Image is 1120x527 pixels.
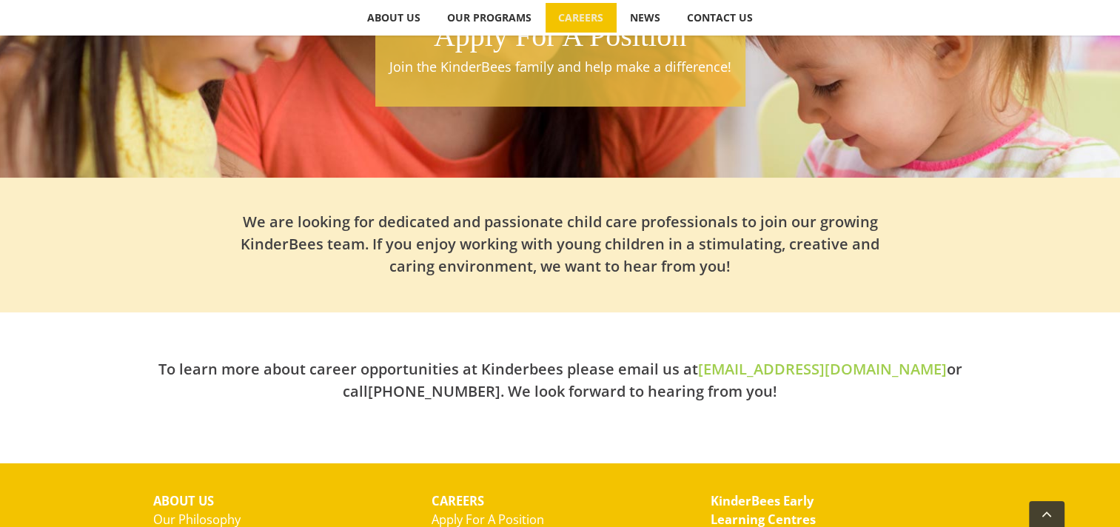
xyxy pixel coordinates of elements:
[435,3,545,33] a: OUR PROGRAMS
[432,492,484,509] strong: CAREERS
[617,3,674,33] a: NEWS
[235,211,886,278] h2: We are looking for dedicated and passionate child care professionals to join our growing KinderBe...
[383,16,738,57] h1: Apply For A Position
[153,358,968,403] h2: To learn more about career opportunities at Kinderbees please email us at or call . We look forwa...
[153,492,214,509] strong: ABOUT US
[447,13,532,23] span: OUR PROGRAMS
[368,381,500,401] a: [PHONE_NUMBER]
[558,13,603,23] span: CAREERS
[630,13,660,23] span: NEWS
[698,359,947,379] a: [EMAIL_ADDRESS][DOMAIN_NAME]
[687,13,753,23] span: CONTACT US
[546,3,617,33] a: CAREERS
[367,13,420,23] span: ABOUT US
[674,3,766,33] a: CONTACT US
[383,57,738,77] p: Join the KinderBees family and help make a difference!
[355,3,434,33] a: ABOUT US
